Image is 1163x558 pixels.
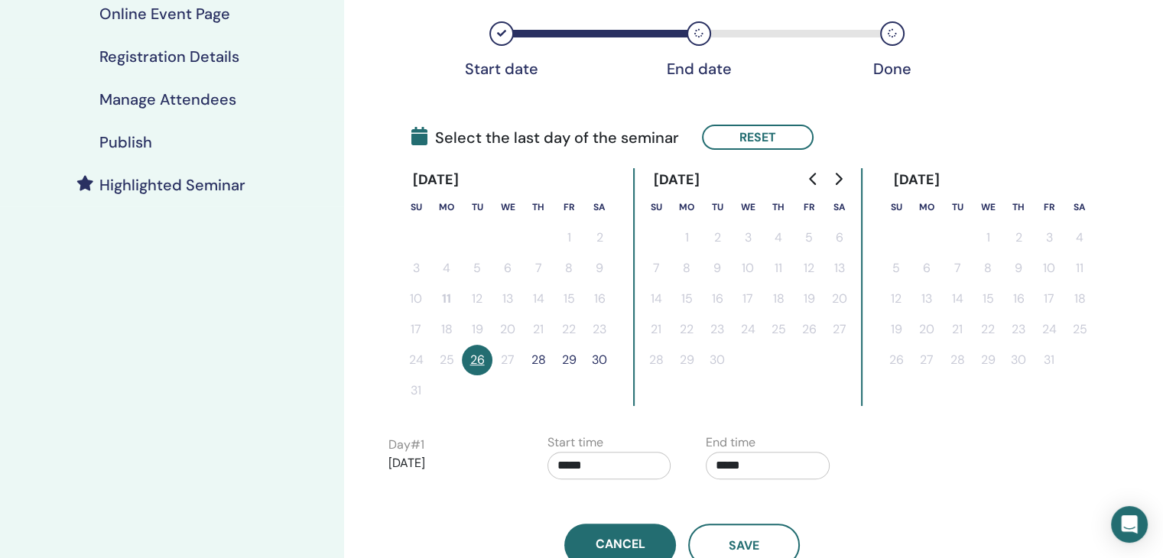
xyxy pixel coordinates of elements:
button: 23 [584,314,615,345]
th: Thursday [523,192,554,222]
button: 7 [523,253,554,284]
button: 27 [911,345,942,375]
button: 9 [702,253,733,284]
button: 5 [794,222,824,253]
button: 22 [973,314,1003,345]
button: 28 [523,345,554,375]
button: 15 [671,284,702,314]
button: 17 [401,314,431,345]
button: 3 [1034,222,1064,253]
button: 7 [942,253,973,284]
button: 9 [584,253,615,284]
button: 1 [973,222,1003,253]
button: 8 [973,253,1003,284]
button: 20 [492,314,523,345]
button: 18 [763,284,794,314]
th: Tuesday [462,192,492,222]
button: 31 [401,375,431,406]
h4: Registration Details [99,47,239,66]
button: 27 [492,345,523,375]
button: 23 [702,314,733,345]
button: 29 [554,345,584,375]
div: Start date [463,60,540,78]
button: 4 [1064,222,1095,253]
button: 21 [942,314,973,345]
button: 3 [733,222,763,253]
p: [DATE] [388,454,512,472]
button: 20 [911,314,942,345]
button: 26 [794,314,824,345]
button: 11 [763,253,794,284]
th: Friday [794,192,824,222]
button: 10 [1034,253,1064,284]
button: 2 [1003,222,1034,253]
button: 17 [1034,284,1064,314]
button: 2 [702,222,733,253]
button: Go to next month [826,164,850,194]
h4: Highlighted Seminar [99,176,245,194]
label: End time [706,433,755,452]
th: Tuesday [942,192,973,222]
th: Sunday [401,192,431,222]
button: 31 [1034,345,1064,375]
button: 22 [671,314,702,345]
button: 29 [671,345,702,375]
button: 29 [973,345,1003,375]
div: Open Intercom Messenger [1111,506,1148,543]
button: 12 [462,284,492,314]
button: 8 [554,253,584,284]
button: 3 [401,253,431,284]
div: [DATE] [641,168,712,192]
th: Monday [671,192,702,222]
th: Wednesday [733,192,763,222]
div: Done [854,60,931,78]
th: Monday [911,192,942,222]
button: 1 [554,222,584,253]
button: 8 [671,253,702,284]
button: 5 [881,253,911,284]
button: 30 [1003,345,1034,375]
button: 10 [401,284,431,314]
button: 7 [641,253,671,284]
button: 9 [1003,253,1034,284]
button: 13 [824,253,855,284]
button: 15 [973,284,1003,314]
th: Tuesday [702,192,733,222]
button: 20 [824,284,855,314]
button: 14 [523,284,554,314]
button: 21 [523,314,554,345]
button: 27 [824,314,855,345]
button: 25 [1064,314,1095,345]
button: 25 [431,345,462,375]
th: Wednesday [973,192,1003,222]
button: 24 [1034,314,1064,345]
button: Go to previous month [801,164,826,194]
button: 5 [462,253,492,284]
button: 30 [584,345,615,375]
button: 24 [401,345,431,375]
button: 18 [1064,284,1095,314]
button: 19 [881,314,911,345]
button: 16 [1003,284,1034,314]
button: 24 [733,314,763,345]
button: 26 [462,345,492,375]
h4: Publish [99,133,152,151]
button: 30 [702,345,733,375]
button: 22 [554,314,584,345]
button: 25 [763,314,794,345]
span: Select the last day of the seminar [411,126,679,149]
th: Monday [431,192,462,222]
button: 11 [1064,253,1095,284]
button: 26 [881,345,911,375]
th: Thursday [763,192,794,222]
button: 4 [763,222,794,253]
button: 28 [942,345,973,375]
button: 18 [431,314,462,345]
button: 2 [584,222,615,253]
button: 4 [431,253,462,284]
h4: Manage Attendees [99,90,236,109]
button: 17 [733,284,763,314]
button: 10 [733,253,763,284]
button: 12 [881,284,911,314]
span: Cancel [596,536,645,552]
